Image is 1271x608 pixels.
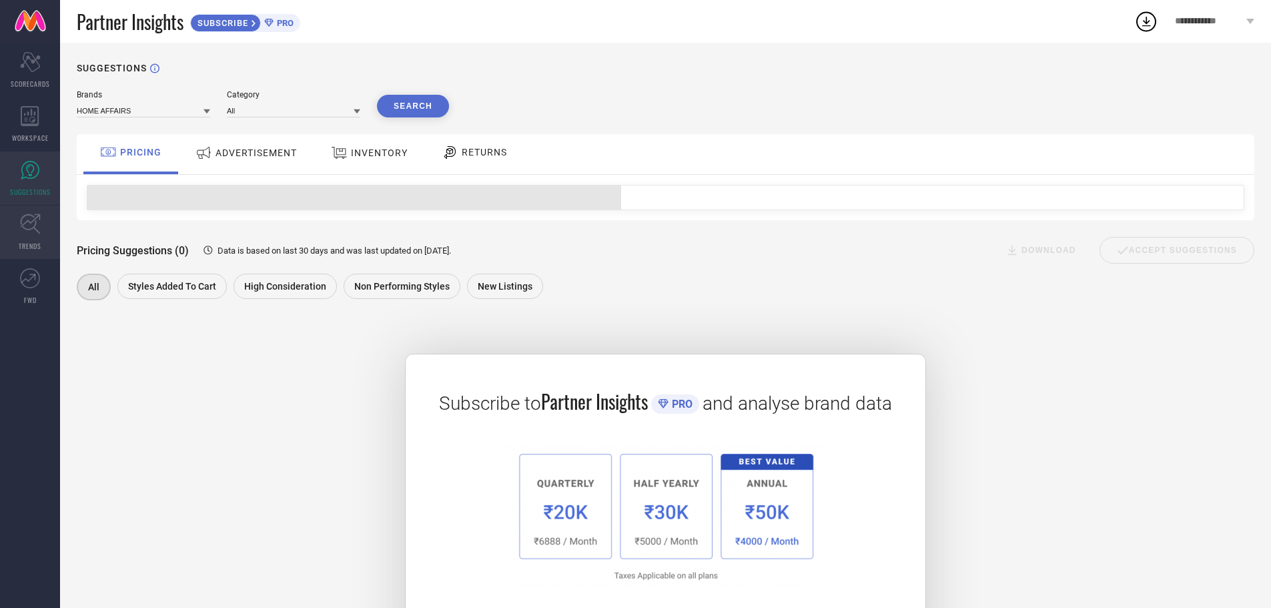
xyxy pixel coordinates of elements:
button: Search [377,95,449,117]
span: High Consideration [244,281,326,292]
span: PRO [669,398,693,410]
span: SUBSCRIBE [191,18,252,28]
span: ADVERTISEMENT [216,147,297,158]
div: Category [227,90,360,99]
span: New Listings [478,281,532,292]
span: FWD [24,295,37,305]
span: and analyse brand data [703,392,892,414]
span: INVENTORY [351,147,408,158]
div: Open download list [1134,9,1158,33]
span: RETURNS [462,147,507,158]
span: Partner Insights [77,8,183,35]
span: SCORECARDS [11,79,50,89]
span: WORKSPACE [12,133,49,143]
span: Partner Insights [541,388,648,415]
div: Brands [77,90,210,99]
span: Pricing Suggestions (0) [77,244,189,257]
span: Subscribe to [439,392,541,414]
div: Accept Suggestions [1100,237,1254,264]
span: Data is based on last 30 days and was last updated on [DATE] . [218,246,451,256]
span: All [88,282,99,292]
span: PRICING [120,147,161,158]
span: TRENDS [19,241,41,251]
span: SUGGESTIONS [10,187,51,197]
span: Non Performing Styles [354,281,450,292]
span: PRO [274,18,294,28]
span: Styles Added To Cart [128,281,216,292]
a: SUBSCRIBEPRO [190,11,300,32]
h1: SUGGESTIONS [77,63,147,73]
img: 1a6fb96cb29458d7132d4e38d36bc9c7.png [506,442,824,589]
